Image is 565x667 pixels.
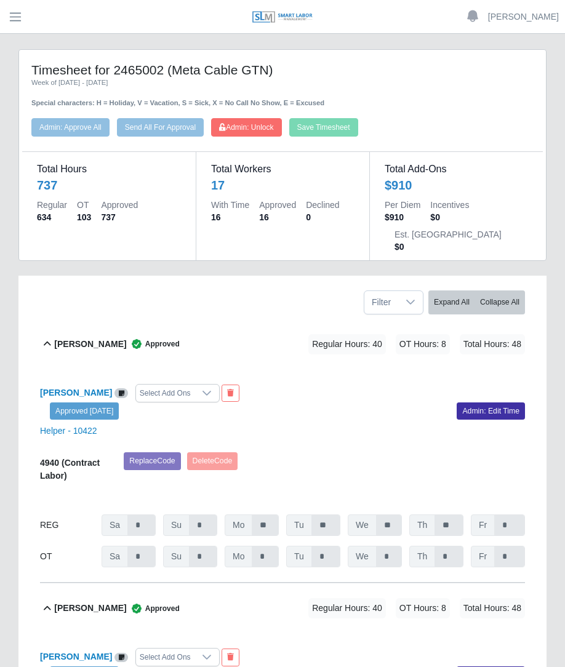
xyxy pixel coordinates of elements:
[127,602,180,615] span: Approved
[286,514,312,536] span: Tu
[286,546,312,567] span: Tu
[430,199,469,211] dt: Incentives
[102,514,128,536] span: Sa
[40,546,94,567] div: OT
[50,402,119,420] a: Approved [DATE]
[163,546,190,567] span: Su
[211,118,281,137] button: Admin: Unlock
[395,228,502,241] dt: Est. [GEOGRAPHIC_DATA]
[54,338,126,351] b: [PERSON_NAME]
[37,199,67,211] dt: Regular
[37,177,181,194] div: 737
[101,211,138,223] dd: 737
[348,546,377,567] span: We
[385,199,420,211] dt: Per Diem
[259,211,296,223] dd: 16
[430,211,469,223] dd: $0
[306,211,339,223] dd: 0
[460,598,525,618] span: Total Hours: 48
[219,123,273,132] span: Admin: Unlock
[77,211,91,223] dd: 103
[31,62,534,78] h4: Timesheet for 2465002 (Meta Cable GTN)
[211,177,355,194] div: 17
[364,291,398,314] span: Filter
[211,162,355,177] dt: Total Workers
[54,602,126,615] b: [PERSON_NAME]
[40,652,112,661] a: [PERSON_NAME]
[127,338,180,350] span: Approved
[31,78,534,88] div: Week of [DATE] - [DATE]
[40,458,100,481] b: 4940 (Contract Labor)
[306,199,339,211] dt: Declined
[385,162,528,177] dt: Total Add-Ons
[31,88,534,108] div: Special characters: H = Holiday, V = Vacation, S = Sick, X = No Call No Show, E = Excused
[37,211,67,223] dd: 634
[385,211,420,223] dd: $910
[114,652,128,661] a: View/Edit Notes
[136,385,194,402] div: Select Add Ons
[289,118,358,137] button: Save Timesheet
[211,211,249,223] dd: 16
[102,546,128,567] span: Sa
[457,402,525,420] a: Admin: Edit Time
[225,514,252,536] span: Mo
[396,334,450,354] span: OT Hours: 8
[40,319,525,369] button: [PERSON_NAME] Approved Regular Hours: 40 OT Hours: 8 Total Hours: 48
[117,118,204,137] button: Send All For Approval
[225,546,252,567] span: Mo
[222,649,239,666] button: End Worker & Remove from the Timesheet
[252,10,313,24] img: SLM Logo
[395,241,502,253] dd: $0
[308,334,386,354] span: Regular Hours: 40
[348,514,377,536] span: We
[475,290,525,314] button: Collapse All
[40,583,525,633] button: [PERSON_NAME] Approved Regular Hours: 40 OT Hours: 8 Total Hours: 48
[428,290,475,314] button: Expand All
[211,199,249,211] dt: With Time
[428,290,525,314] div: bulk actions
[40,388,112,397] a: [PERSON_NAME]
[114,388,128,397] a: View/Edit Notes
[163,514,190,536] span: Su
[40,426,97,436] a: Helper - 10422
[259,199,296,211] dt: Approved
[471,514,495,536] span: Fr
[101,199,138,211] dt: Approved
[136,649,194,666] div: Select Add Ons
[488,10,559,23] a: [PERSON_NAME]
[409,546,435,567] span: Th
[40,514,94,536] div: REG
[471,546,495,567] span: Fr
[385,177,528,194] div: $910
[124,452,180,469] button: ReplaceCode
[187,452,238,469] button: DeleteCode
[37,162,181,177] dt: Total Hours
[409,514,435,536] span: Th
[31,118,110,137] button: Admin: Approve All
[222,385,239,402] button: End Worker & Remove from the Timesheet
[77,199,91,211] dt: OT
[396,598,450,618] span: OT Hours: 8
[460,334,525,354] span: Total Hours: 48
[308,598,386,618] span: Regular Hours: 40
